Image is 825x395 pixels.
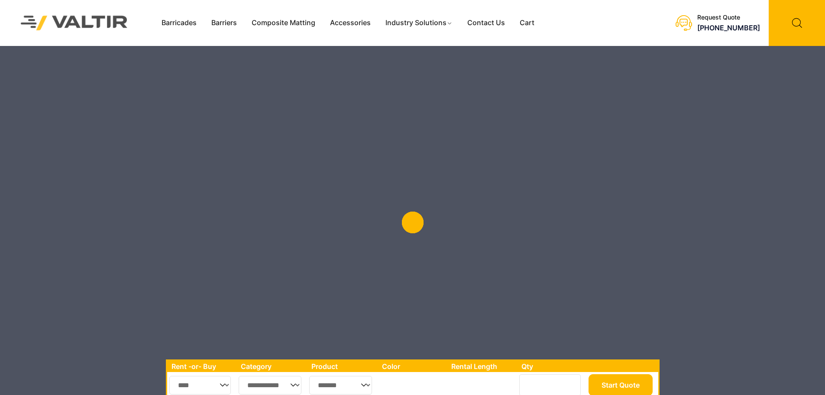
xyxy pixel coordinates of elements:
[323,16,378,29] a: Accessories
[460,16,512,29] a: Contact Us
[517,361,586,372] th: Qty
[204,16,244,29] a: Barriers
[236,361,307,372] th: Category
[378,16,460,29] a: Industry Solutions
[378,361,447,372] th: Color
[10,4,139,41] img: Valtir Rentals
[447,361,517,372] th: Rental Length
[697,14,760,21] div: Request Quote
[154,16,204,29] a: Barricades
[307,361,378,372] th: Product
[512,16,542,29] a: Cart
[167,361,236,372] th: Rent -or- Buy
[244,16,323,29] a: Composite Matting
[697,23,760,32] a: [PHONE_NUMBER]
